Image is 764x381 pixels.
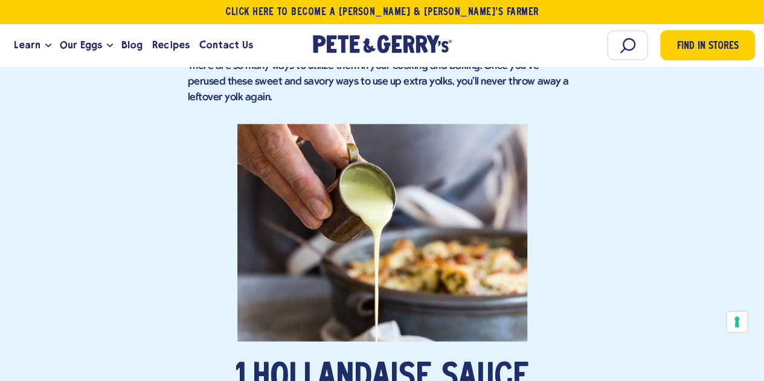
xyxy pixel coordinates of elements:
[9,29,45,62] a: Learn
[14,37,40,53] span: Learn
[55,29,107,62] a: Our Eggs
[607,30,648,60] input: Search
[677,39,739,55] span: Find in Stores
[60,37,102,53] span: Our Eggs
[147,29,194,62] a: Recipes
[194,29,258,62] a: Contact Us
[117,29,147,62] a: Blog
[121,37,143,53] span: Blog
[107,43,113,48] button: Open the dropdown menu for Our Eggs
[660,30,755,60] a: Find in Stores
[45,43,51,48] button: Open the dropdown menu for Learn
[727,312,747,332] button: Your consent preferences for tracking technologies
[152,37,189,53] span: Recipes
[199,37,253,53] span: Contact Us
